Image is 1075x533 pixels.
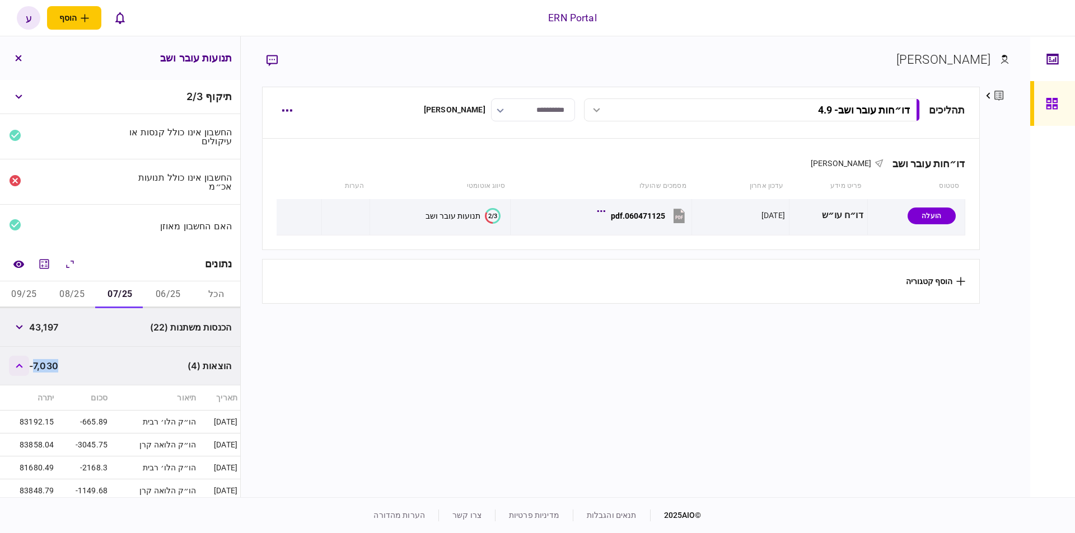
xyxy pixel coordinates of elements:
[584,98,920,121] button: דו״חות עובר ושב- 4.9
[47,6,101,30] button: פתח תפריט להוספת לקוח
[650,510,702,521] div: © 2025 AIO
[692,173,789,199] th: עדכון אחרון
[108,6,132,30] button: פתח רשימת התראות
[761,210,785,221] div: [DATE]
[110,433,199,456] td: הו״ק הלואה קרן
[906,277,965,286] button: הוסף קטגוריה
[452,511,482,520] a: צרו קשר
[789,173,867,199] th: פריט מידע
[199,456,240,479] td: [DATE]
[186,91,203,102] span: 2 / 3
[205,258,232,270] div: נתונים
[57,385,110,411] th: סכום
[426,208,501,224] button: 2/3תנועות עובר ושב
[811,159,872,168] span: [PERSON_NAME]
[110,411,199,433] td: הו״ק הלו׳ רבית
[57,479,110,502] td: -1149.68
[125,221,232,230] div: האם החשבון מאוזן
[188,359,231,372] span: הוצאות (4)
[60,254,80,274] button: הרחב\כווץ הכל
[929,102,965,117] div: תהליכים
[896,50,991,69] div: [PERSON_NAME]
[548,11,596,25] div: ERN Portal
[17,6,40,30] button: ע
[199,433,240,456] td: [DATE]
[587,511,637,520] a: תנאים והגבלות
[150,320,231,334] span: הכנסות משתנות (22)
[110,456,199,479] td: הו״ק הלו׳ רבית
[57,411,110,433] td: -665.89
[611,211,665,220] div: 060471125.pdf
[426,211,480,220] div: תנועות עובר ושב
[424,104,485,116] div: [PERSON_NAME]
[488,212,497,219] text: 2/3
[29,359,58,372] span: -7,030
[373,511,425,520] a: הערות מהדורה
[205,91,232,102] span: תיקוף
[110,479,199,502] td: הו״ק הלואה קרן
[511,173,692,199] th: מסמכים שהועלו
[199,479,240,502] td: [DATE]
[199,411,240,433] td: [DATE]
[57,456,110,479] td: -2168.3
[57,433,110,456] td: -3045.75
[144,281,192,308] button: 06/25
[29,320,58,334] span: 43,197
[34,254,54,274] button: מחשבון
[192,281,240,308] button: הכל
[96,281,144,308] button: 07/25
[793,203,863,228] div: דו״ח עו״ש
[600,203,688,228] button: 060471125.pdf
[199,385,240,411] th: תאריך
[321,173,370,199] th: הערות
[867,173,965,199] th: סטטוס
[125,128,232,145] div: החשבון אינו כולל קנסות או עיקולים
[160,53,232,63] h3: תנועות עובר ושב
[509,511,559,520] a: מדיניות פרטיות
[818,104,910,116] div: דו״חות עובר ושב - 4.9
[908,207,956,224] div: הועלה
[110,385,199,411] th: תיאור
[370,173,511,199] th: סיווג אוטומטי
[8,254,29,274] a: השוואה למסמך
[48,281,96,308] button: 08/25
[884,158,965,169] div: דו״חות עובר ושב
[125,173,232,191] div: החשבון אינו כולל תנועות אכ״מ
